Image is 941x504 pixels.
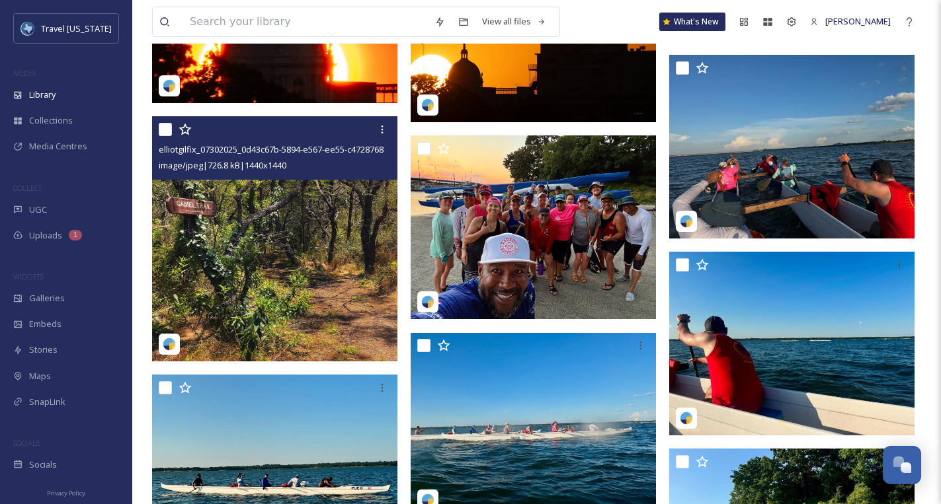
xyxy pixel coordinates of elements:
span: UGC [29,203,47,216]
span: elliotgilfix_07302025_0d43c67b-5894-e567-ee55-c4728768ecf1.jpg [159,143,415,155]
span: Privacy Policy [47,489,85,497]
img: snapsea-logo.png [680,412,693,425]
img: snapsea-logo.png [163,338,176,351]
span: image/jpeg | 726.8 kB | 1440 x 1440 [159,159,286,171]
img: elliotgilfix_07302025_0d43c67b-5894-e567-ee55-c4728768ecf1.jpg [152,116,397,361]
div: 1 [69,230,82,240]
button: Open Chat [883,446,921,484]
span: MEDIA [13,68,36,78]
img: snapsea-logo.png [421,295,434,308]
span: Media Centres [29,140,87,153]
a: [PERSON_NAME] [803,9,897,34]
img: snapsea-logo.png [680,215,693,228]
span: Socials [29,458,57,471]
span: [PERSON_NAME] [825,15,891,27]
span: SOCIALS [13,438,40,448]
a: View all files [475,9,553,34]
span: Uploads [29,229,62,242]
span: Travel [US_STATE] [41,22,112,34]
input: Search your library [183,7,428,36]
img: hoewaaocc_07292025_e473f687-3fbd-a5f4-7383-34df0ffd7a07.jpg [669,252,915,435]
img: images%20%281%29.jpeg [21,22,34,35]
img: hoewaaocc_07292025_e473f687-3fbd-a5f4-7383-34df0ffd7a07.jpg [411,135,656,319]
img: snapsea-logo.png [421,98,434,112]
span: Collections [29,114,73,127]
a: Privacy Policy [47,484,85,500]
a: What's New [659,13,725,31]
span: Galleries [29,292,65,305]
span: Embeds [29,318,61,330]
img: hoewaaocc_07292025_e473f687-3fbd-a5f4-7383-34df0ffd7a07.jpg [669,55,915,238]
img: snapsea-logo.png [163,79,176,92]
span: Maps [29,370,51,382]
span: SnapLink [29,396,65,408]
span: COLLECT [13,183,42,193]
span: WIDGETS [13,271,44,281]
span: Stories [29,343,58,356]
span: Library [29,89,56,101]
